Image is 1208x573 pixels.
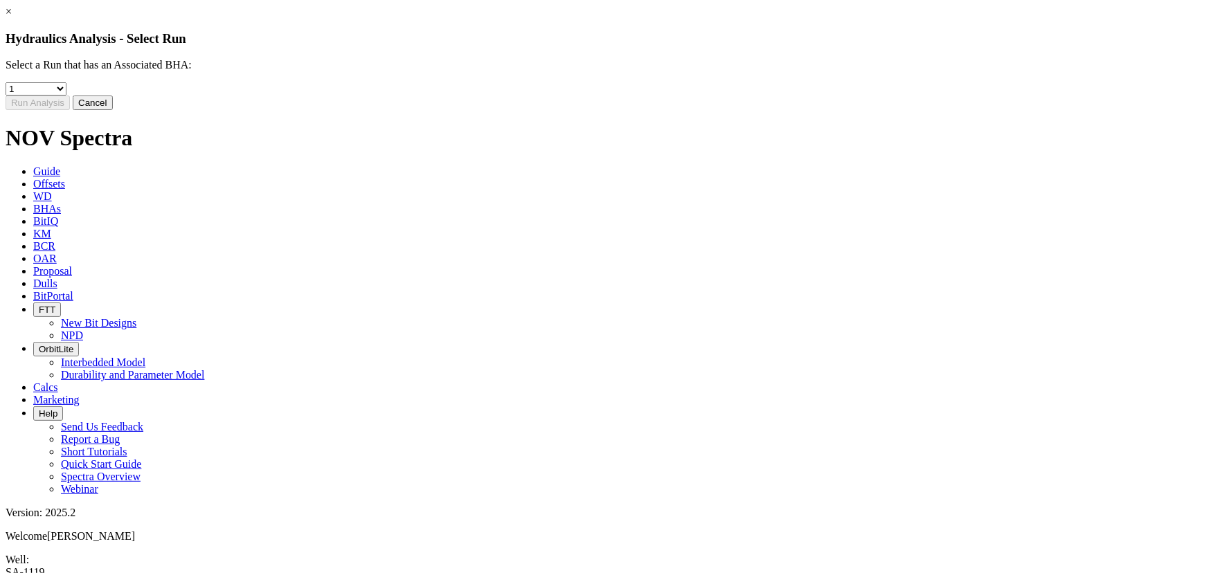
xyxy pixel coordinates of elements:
p: Welcome [6,530,1202,543]
a: New Bit Designs [61,317,136,329]
span: WD [33,190,52,202]
span: Proposal [33,265,72,277]
span: [PERSON_NAME] [47,530,135,542]
div: Version: 2025.2 [6,507,1202,519]
span: Calcs [33,381,58,393]
a: × [6,6,12,17]
a: Interbedded Model [61,356,145,368]
button: Run Analysis [6,95,70,110]
button: Cancel [73,95,113,110]
span: BitPortal [33,290,73,302]
a: Webinar [61,483,98,495]
a: Report a Bug [61,433,120,445]
span: FTT [39,304,55,315]
span: Marketing [33,394,80,406]
span: OrbitLite [39,344,73,354]
span: Guide [33,165,60,177]
a: Quick Start Guide [61,458,141,470]
a: Durability and Parameter Model [61,369,205,381]
h1: NOV Spectra [6,125,1202,151]
span: OAR [33,253,57,264]
span: BCR [33,240,55,252]
span: BitIQ [33,215,58,227]
span: Offsets [33,178,65,190]
span: Dulls [33,278,57,289]
a: Send Us Feedback [61,421,143,433]
p: Select a Run that has an Associated BHA: [6,59,1202,71]
a: Short Tutorials [61,446,127,457]
a: Spectra Overview [61,471,141,482]
a: NPD [61,329,83,341]
h3: Hydraulics Analysis - Select Run [6,31,1202,46]
span: KM [33,228,51,239]
span: BHAs [33,203,61,215]
span: Help [39,408,57,419]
